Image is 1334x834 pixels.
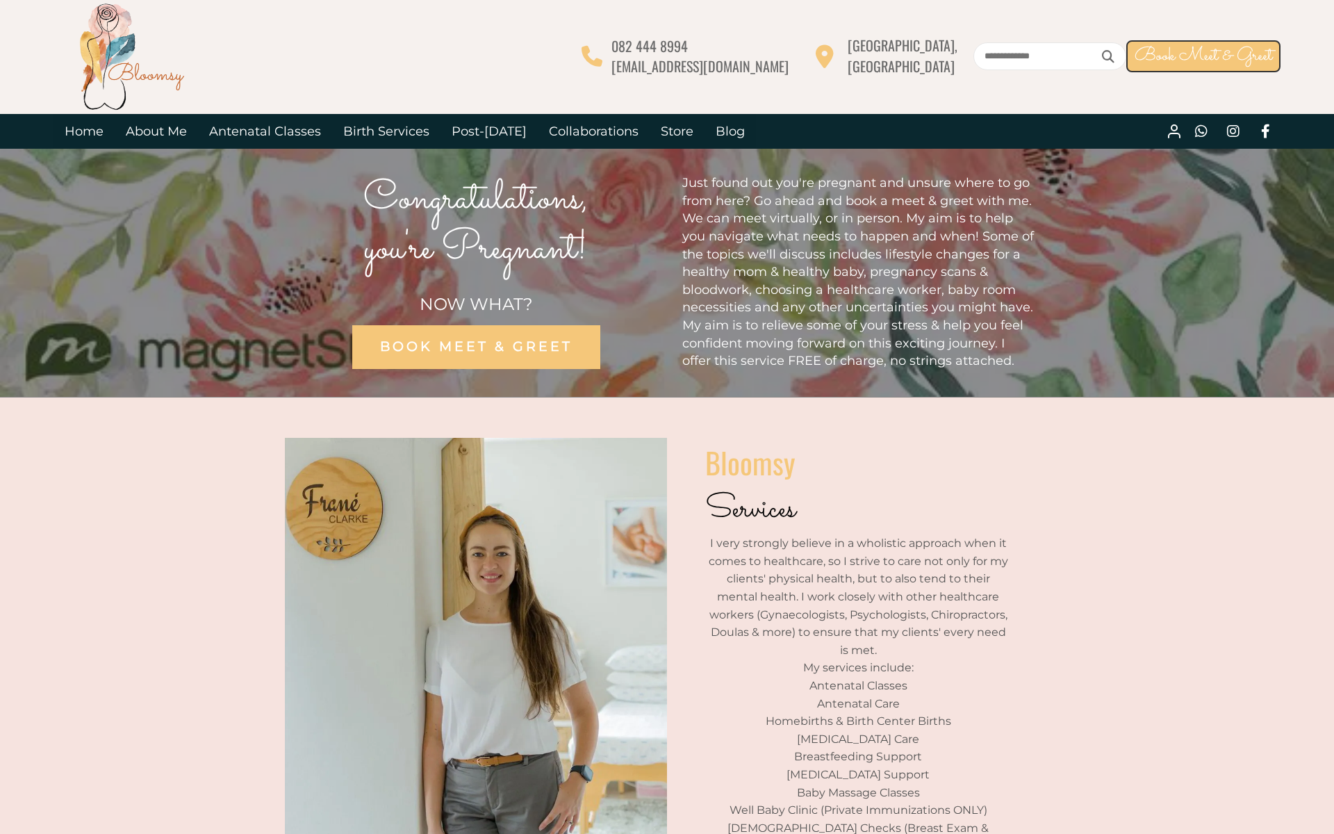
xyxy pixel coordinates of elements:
a: Antenatal Classes [198,114,332,149]
span: you're Pregnant! [364,219,588,280]
a: Post-[DATE] [440,114,538,149]
span: Congratulations, [363,169,588,230]
p: [MEDICAL_DATA] Support [705,766,1011,784]
p: Antenatal Classes [705,677,1011,695]
a: Home [53,114,115,149]
a: About Me [115,114,198,149]
p: Baby Massage Classes [705,784,1011,802]
a: Store [650,114,705,149]
span: [EMAIL_ADDRESS][DOMAIN_NAME] [611,56,789,76]
p: I very strongly believe in a wholistic approach when it comes to healthcare, so I strive to care ... [705,534,1011,659]
p: Homebirths & Birth Center Births [705,712,1011,730]
span: Services [705,485,796,534]
span: Bloomsy [705,441,795,484]
p: [MEDICAL_DATA] Care [705,730,1011,749]
span: Book Meet & Greet [1135,42,1272,69]
img: Bloomsy [76,1,187,112]
a: Blog [705,114,756,149]
p: Breastfeeding Support [705,748,1011,766]
a: BOOK MEET & GREET [352,325,600,369]
p: Well Baby Clinic (Private Immunizations ONLY) [705,801,1011,819]
span: NOW WHAT? [420,294,533,314]
a: Birth Services [332,114,440,149]
span: [GEOGRAPHIC_DATA] [848,56,955,76]
span: [GEOGRAPHIC_DATA], [848,35,957,56]
span: BOOK MEET & GREET [380,338,573,354]
a: Book Meet & Greet [1126,40,1281,72]
a: Collaborations [538,114,650,149]
span: Just found out you're pregnant and unsure where to go from here? Go ahead and book a meet & greet... [682,175,1034,368]
p: My services include: [705,659,1011,677]
span: 082 444 8994 [611,35,688,56]
p: Antenatal Care [705,695,1011,713]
